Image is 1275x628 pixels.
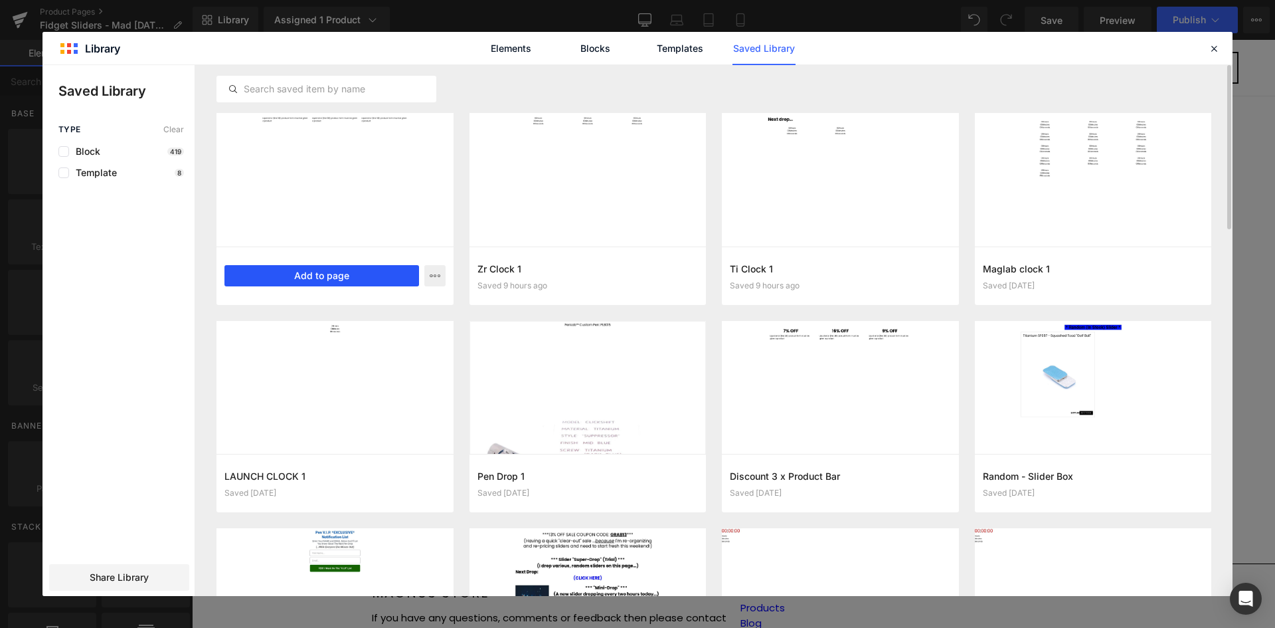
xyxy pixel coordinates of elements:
[180,571,535,601] p: If you have any questions, comments or feedback then please contact us via our Contact page.
[224,488,446,498] div: Saved [DATE]
[37,15,188,42] img: Magnus Store
[477,469,699,483] h3: Pen Drop 1
[58,81,195,101] p: Saved Library
[479,32,543,65] a: Elements
[730,469,951,483] h3: Discount 3 x Product Bar
[163,125,184,134] span: Clear
[980,12,1047,45] a: $0.00
[175,169,184,177] p: 8
[547,426,667,453] a: Add Single Section
[477,488,699,498] div: Saved [DATE]
[730,281,951,290] div: Saved 9 hours ago
[180,545,298,561] a: Magnus Store
[564,32,627,65] a: Blocks
[549,544,904,556] h5: Main menu
[648,32,711,65] a: Templates
[165,463,919,472] p: or Drag & Drop elements from left sidebar
[90,571,149,584] span: Share Library
[928,20,977,37] a: SIGN IN
[69,167,117,178] span: Template
[69,146,100,157] span: Block
[364,81,720,158] span: "Turbo [DATE]"
[549,576,570,590] a: Blog
[928,20,977,35] span: SIGN IN
[732,32,796,65] a: Saved Library
[1230,583,1262,615] div: Open Intercom Messenger
[549,561,593,575] a: Products
[1003,20,1042,35] span: $0.00
[730,488,951,498] div: Saved [DATE]
[393,203,691,221] strong: (In Stock ...unless the button says "Sold Out")
[410,245,673,324] strong: Titanium
[477,281,699,290] div: Saved 9 hours ago
[983,488,1204,498] div: Saved [DATE]
[217,81,436,97] input: Search saved item by name
[477,262,699,276] h3: Zr Clock 1
[983,469,1204,483] h3: Random - Slider Box
[224,265,419,286] button: Add to page
[417,426,537,453] a: Explore Blocks
[167,148,184,156] p: 419
[58,125,81,134] span: Type
[307,159,776,200] b: New and Custom Fidget Sliders
[983,262,1204,276] h3: Maglab clock 1
[224,469,446,483] h3: LAUNCH CLOCK 1
[730,262,951,276] h3: Ti Clock 1
[983,281,1204,290] div: Saved [DATE]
